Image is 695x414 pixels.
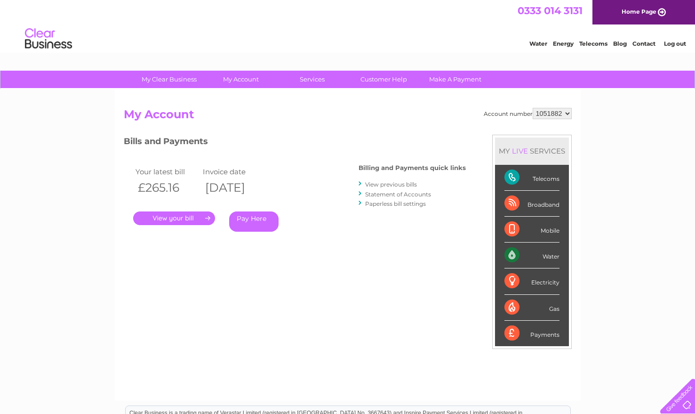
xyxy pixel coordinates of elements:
a: Energy [553,40,574,47]
div: Clear Business is a trading name of Verastar Limited (registered in [GEOGRAPHIC_DATA] No. 3667643... [126,5,570,46]
a: Contact [632,40,655,47]
div: Electricity [504,268,559,294]
div: Mobile [504,217,559,243]
a: Paperless bill settings [365,200,426,207]
a: Log out [664,40,686,47]
a: Water [529,40,547,47]
div: Payments [504,321,559,346]
a: Customer Help [345,71,423,88]
div: Water [504,243,559,268]
th: £265.16 [133,178,201,197]
h2: My Account [124,108,572,126]
a: Statement of Accounts [365,191,431,198]
img: logo.png [24,24,72,53]
div: Telecoms [504,165,559,191]
a: My Clear Business [130,71,208,88]
a: Telecoms [579,40,607,47]
a: 0333 014 3131 [518,5,583,16]
td: Your latest bill [133,165,201,178]
h4: Billing and Payments quick links [359,164,466,171]
a: My Account [202,71,280,88]
th: [DATE] [200,178,268,197]
a: Pay Here [229,211,279,232]
a: . [133,211,215,225]
div: Broadband [504,191,559,217]
div: Account number [484,108,572,119]
a: View previous bills [365,181,417,188]
div: LIVE [510,146,530,155]
a: Services [273,71,351,88]
a: Make A Payment [416,71,494,88]
div: MY SERVICES [495,138,569,164]
td: Invoice date [200,165,268,178]
a: Blog [613,40,627,47]
h3: Bills and Payments [124,135,466,151]
div: Gas [504,295,559,321]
